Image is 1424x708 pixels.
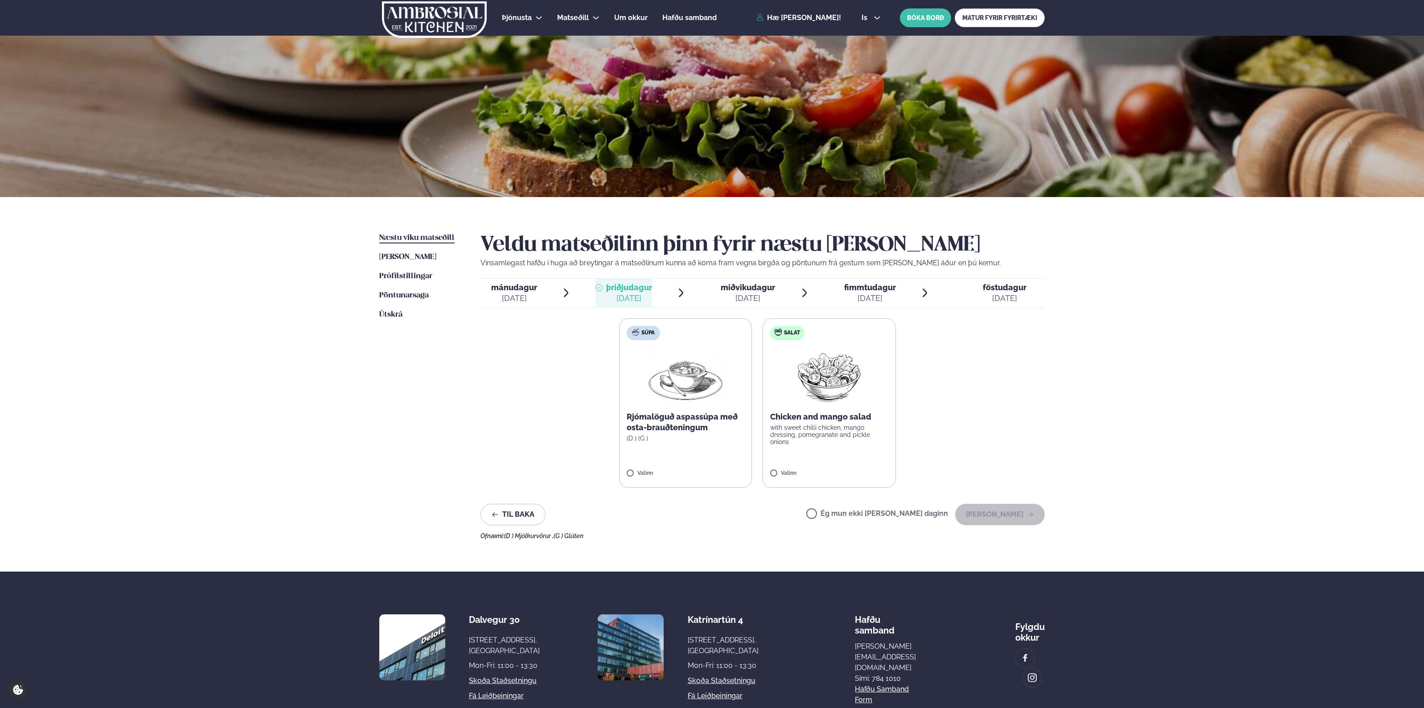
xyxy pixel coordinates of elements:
[469,660,540,671] div: Mon-Fri: 11:00 - 13:30
[557,13,589,22] span: Matseðill
[627,435,745,442] p: (D ) (G )
[844,283,896,292] span: fimmtudagur
[491,293,537,304] div: [DATE]
[632,329,639,336] img: soup.svg
[379,272,432,280] span: Prófílstillingar
[379,290,429,301] a: Pöntunarsaga
[379,292,429,299] span: Pöntunarsaga
[790,347,869,404] img: Salad.png
[770,412,888,422] p: Chicken and mango salad
[1023,668,1042,687] a: image alt
[1020,653,1030,663] img: image alt
[955,8,1045,27] a: MATUR FYRIR FYRIRTÆKI
[688,614,759,625] div: Katrínartún 4
[983,283,1026,292] span: föstudagur
[900,8,951,27] button: BÓKA BORÐ
[784,329,800,337] span: Salat
[844,293,896,304] div: [DATE]
[379,614,445,680] img: image alt
[688,691,743,701] a: Fá leiðbeiningar
[662,13,717,22] span: Hafðu samband
[770,424,888,445] p: with sweet chilli chicken, mango dressing, pomegranate and pickle onions
[756,14,841,22] a: Hæ [PERSON_NAME]!
[502,13,532,22] span: Þjónusta
[1016,649,1034,667] a: image alt
[641,329,655,337] span: Súpa
[855,684,919,705] a: Hafðu samband form
[469,614,540,625] div: Dalvegur 30
[554,532,583,539] span: (G ) Glúten
[1027,673,1037,683] img: image alt
[379,253,436,261] span: [PERSON_NAME]
[854,14,888,21] button: is
[379,252,436,263] a: [PERSON_NAME]
[469,675,537,686] a: Skoða staðsetningu
[379,309,402,320] a: Útskrá
[480,233,1045,258] h2: Veldu matseðilinn þinn fyrir næstu [PERSON_NAME]
[855,607,895,636] span: Hafðu samband
[614,12,648,23] a: Um okkur
[855,673,919,684] p: Sími: 784 1010
[557,12,589,23] a: Matseðill
[606,283,652,292] span: þriðjudagur
[721,283,775,292] span: miðvikudagur
[862,14,870,21] span: is
[379,234,455,242] span: Næstu viku matseðill
[598,614,664,680] img: image alt
[721,293,775,304] div: [DATE]
[480,258,1045,268] p: Vinsamlegast hafðu í huga að breytingar á matseðlinum kunna að koma fram vegna birgða og pöntunum...
[9,681,27,699] a: Cookie settings
[491,283,537,292] span: mánudagur
[983,293,1026,304] div: [DATE]
[1015,614,1045,643] div: Fylgdu okkur
[379,233,455,243] a: Næstu viku matseðill
[379,271,432,282] a: Prófílstillingar
[469,691,524,701] a: Fá leiðbeiningar
[627,412,745,433] p: Rjómalöguð aspassúpa með osta-brauðteningum
[688,635,759,656] div: [STREET_ADDRESS], [GEOGRAPHIC_DATA]
[614,13,648,22] span: Um okkur
[955,504,1045,525] button: [PERSON_NAME]
[855,641,919,673] a: [PERSON_NAME][EMAIL_ADDRESS][DOMAIN_NAME]
[662,12,717,23] a: Hafðu samband
[379,311,402,318] span: Útskrá
[502,12,532,23] a: Þjónusta
[469,635,540,656] div: [STREET_ADDRESS], [GEOGRAPHIC_DATA]
[381,1,488,38] img: logo
[606,293,652,304] div: [DATE]
[480,532,1045,539] div: Ofnæmi:
[688,675,755,686] a: Skoða staðsetningu
[646,347,725,404] img: Soup.png
[775,329,782,336] img: salad.svg
[504,532,554,539] span: (D ) Mjólkurvörur ,
[480,504,546,525] button: Til baka
[688,660,759,671] div: Mon-Fri: 11:00 - 13:30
